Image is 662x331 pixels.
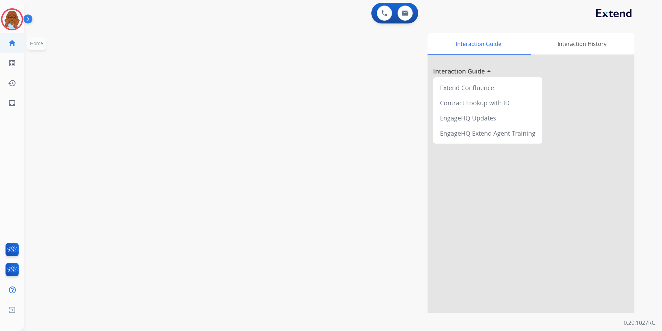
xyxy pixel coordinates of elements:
p: 0.20.1027RC [624,319,655,327]
span: Home [30,40,43,47]
div: EngageHQ Extend Agent Training [436,126,540,141]
mat-icon: home [8,39,16,47]
div: EngageHQ Updates [436,110,540,126]
img: avatar [2,10,22,29]
mat-icon: inbox [8,99,16,107]
div: Interaction Guide [428,33,529,55]
div: Interaction History [529,33,634,55]
div: Contract Lookup with ID [436,95,540,110]
mat-icon: list_alt [8,59,16,67]
mat-icon: history [8,79,16,87]
div: Extend Confluence [436,80,540,95]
